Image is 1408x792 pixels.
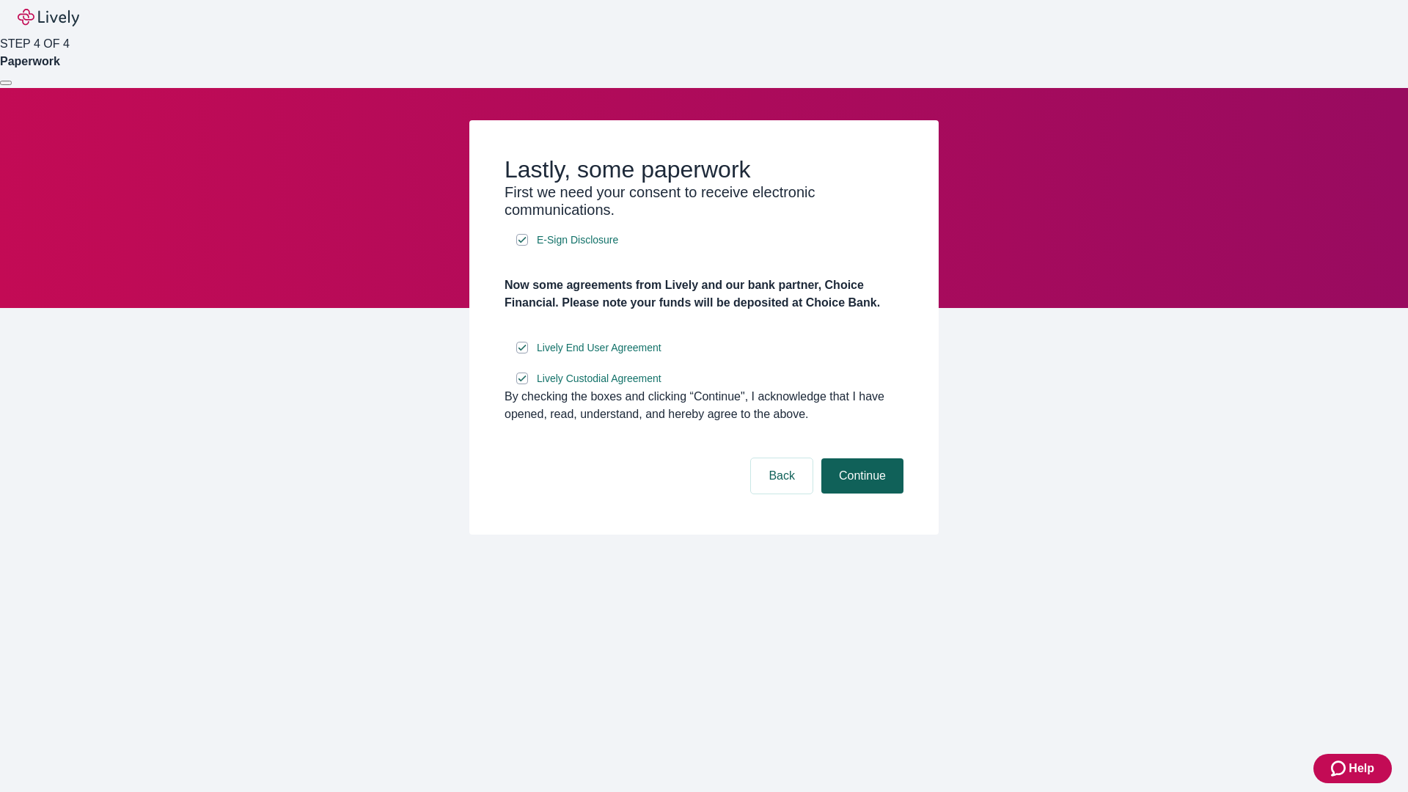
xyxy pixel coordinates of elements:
div: By checking the boxes and clicking “Continue", I acknowledge that I have opened, read, understand... [505,388,903,423]
span: Help [1349,760,1374,777]
button: Continue [821,458,903,494]
button: Zendesk support iconHelp [1313,754,1392,783]
h2: Lastly, some paperwork [505,155,903,183]
span: Lively Custodial Agreement [537,371,661,386]
span: E-Sign Disclosure [537,232,618,248]
button: Back [751,458,813,494]
img: Lively [18,9,79,26]
h3: First we need your consent to receive electronic communications. [505,183,903,219]
a: e-sign disclosure document [534,339,664,357]
a: e-sign disclosure document [534,231,621,249]
h4: Now some agreements from Lively and our bank partner, Choice Financial. Please note your funds wi... [505,276,903,312]
span: Lively End User Agreement [537,340,661,356]
a: e-sign disclosure document [534,370,664,388]
svg: Zendesk support icon [1331,760,1349,777]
